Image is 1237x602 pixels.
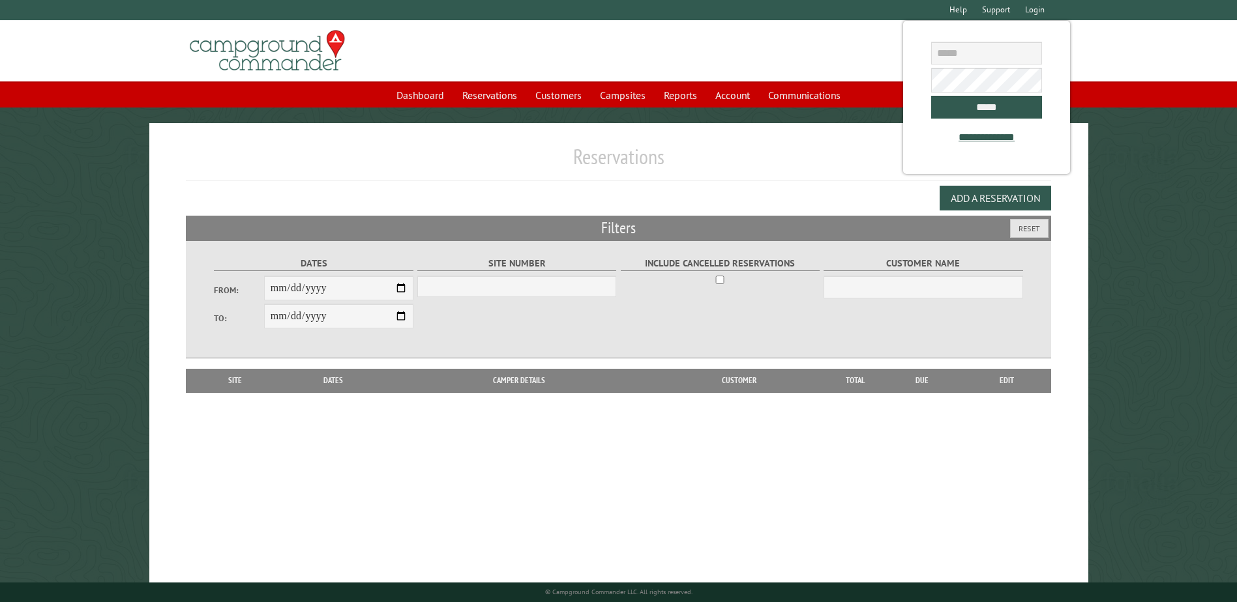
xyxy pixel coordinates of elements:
th: Camper Details [389,369,649,392]
label: Dates [214,256,413,271]
label: Include Cancelled Reservations [621,256,820,271]
button: Add a Reservation [940,186,1051,210]
a: Dashboard [389,83,452,107]
label: From: [214,284,263,296]
a: Account [708,83,758,107]
label: Customer Name [824,256,1022,271]
th: Due [881,369,963,392]
th: Site [192,369,277,392]
th: Edit [963,369,1051,392]
th: Customer [649,369,829,392]
a: Customers [528,83,589,107]
a: Campsites [592,83,653,107]
a: Reservations [455,83,525,107]
small: © Campground Commander LLC. All rights reserved. [545,588,693,596]
a: Communications [760,83,848,107]
th: Total [829,369,881,392]
h1: Reservations [186,144,1051,180]
label: To: [214,312,263,324]
img: Campground Commander [186,25,349,76]
button: Reset [1010,219,1049,238]
h2: Filters [186,216,1051,240]
a: Reports [656,83,705,107]
label: Site Number [417,256,616,271]
th: Dates [278,369,389,392]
